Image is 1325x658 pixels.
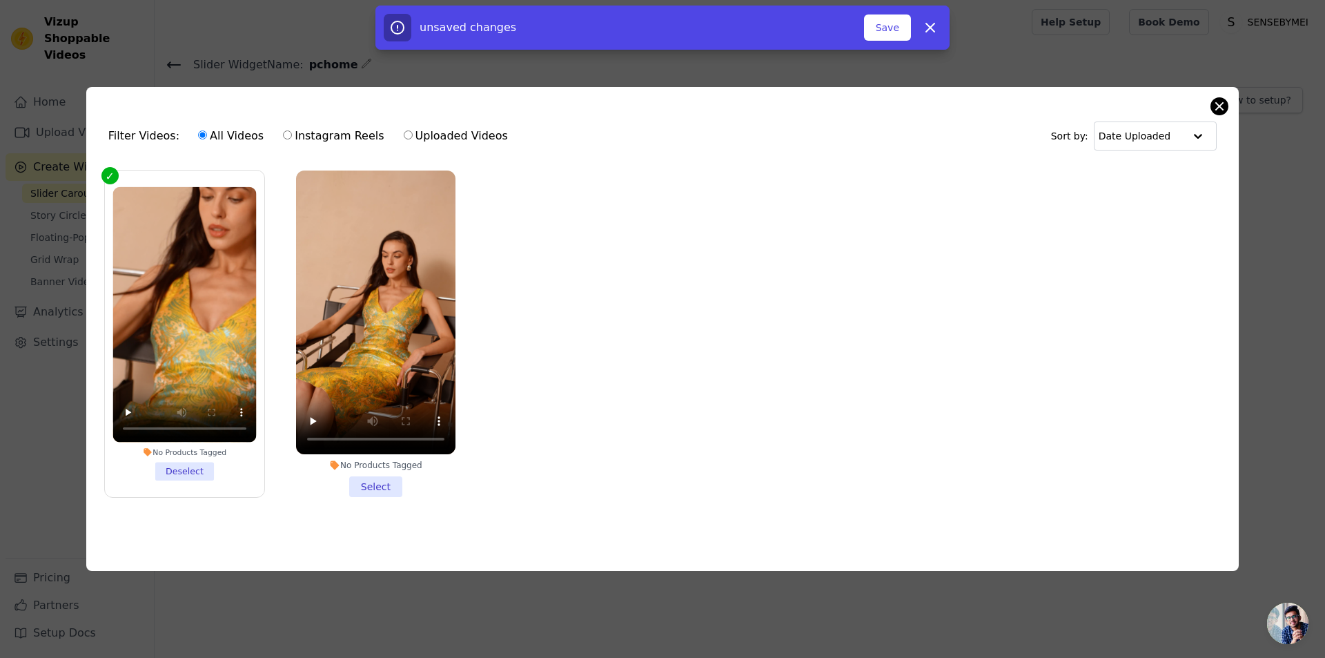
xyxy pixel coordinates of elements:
[112,447,256,457] div: No Products Tagged
[1267,603,1308,644] a: 开放式聊天
[1051,122,1217,151] div: Sort by:
[403,127,509,145] label: Uploaded Videos
[864,14,911,41] button: Save
[296,460,455,471] div: No Products Tagged
[108,120,516,152] div: Filter Videos:
[1211,98,1228,115] button: Close modal
[420,21,516,34] span: unsaved changes
[282,127,384,145] label: Instagram Reels
[197,127,264,145] label: All Videos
